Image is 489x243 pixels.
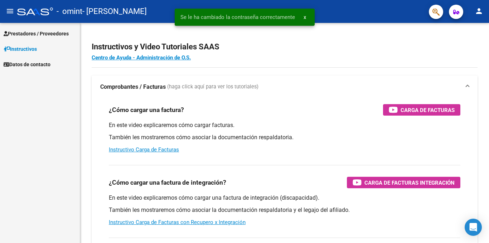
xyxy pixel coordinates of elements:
[109,206,460,214] p: También les mostraremos cómo asociar la documentación respaldatoria y el legajo del afiliado.
[92,54,191,61] a: Centro de Ayuda - Administración de O.S.
[167,83,258,91] span: (haga click aquí para ver los tutoriales)
[4,60,50,68] span: Datos de contacto
[298,11,312,24] button: x
[100,83,166,91] strong: Comprobantes / Facturas
[82,4,147,19] span: - [PERSON_NAME]
[347,177,460,188] button: Carga de Facturas Integración
[304,14,306,20] span: x
[109,178,226,188] h3: ¿Cómo cargar una factura de integración?
[109,133,460,141] p: También les mostraremos cómo asociar la documentación respaldatoria.
[92,40,478,54] h2: Instructivos y Video Tutoriales SAAS
[6,7,14,15] mat-icon: menu
[57,4,82,19] span: - omint
[401,106,455,115] span: Carga de Facturas
[383,104,460,116] button: Carga de Facturas
[109,146,179,153] a: Instructivo Carga de Facturas
[180,14,295,21] span: Se le ha cambiado la contraseña correctamente
[92,76,478,98] mat-expansion-panel-header: Comprobantes / Facturas (haga click aquí para ver los tutoriales)
[109,194,460,202] p: En este video explicaremos cómo cargar una factura de integración (discapacidad).
[109,105,184,115] h3: ¿Cómo cargar una factura?
[109,219,246,225] a: Instructivo Carga de Facturas con Recupero x Integración
[4,45,37,53] span: Instructivos
[465,219,482,236] div: Open Intercom Messenger
[4,30,69,38] span: Prestadores / Proveedores
[364,178,455,187] span: Carga de Facturas Integración
[475,7,483,15] mat-icon: person
[109,121,460,129] p: En este video explicaremos cómo cargar facturas.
